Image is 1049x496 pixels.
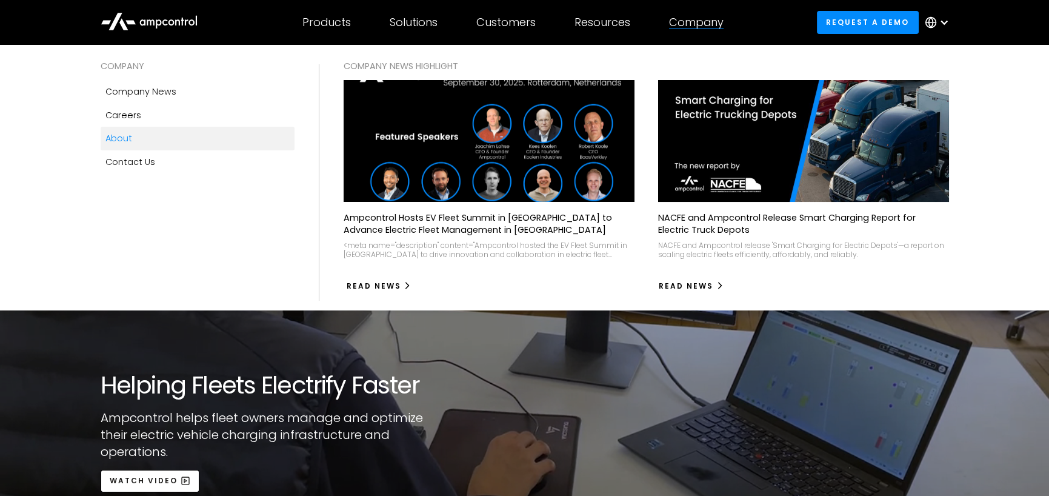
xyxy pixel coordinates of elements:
div: Products [302,16,351,29]
a: Contact Us [101,150,295,173]
a: Company news [101,80,295,103]
div: Company [669,16,724,29]
p: NACFE and Ampcontrol Release Smart Charging Report for Electric Truck Depots [658,212,949,236]
p: Ampcontrol Hosts EV Fleet Summit in [GEOGRAPHIC_DATA] to Advance Electric Fleet Management in [GE... [344,212,634,236]
div: NACFE and Ampcontrol release 'Smart Charging for Electric Depots'—a report on scaling electric fl... [658,241,949,260]
a: Read News [658,276,724,296]
a: Request a demo [817,11,919,33]
div: Solutions [390,16,438,29]
div: Contact Us [105,155,155,169]
a: Careers [101,104,295,127]
div: Customers [476,16,536,29]
div: Resources [574,16,630,29]
div: Careers [105,109,141,122]
a: About [101,127,295,150]
div: About [105,132,132,145]
div: <meta name="description" content="Ampcontrol hosted the EV Fleet Summit in [GEOGRAPHIC_DATA] to d... [344,241,634,260]
div: Read News [347,281,401,292]
div: Company news [105,85,176,98]
div: COMPANY [101,59,295,73]
a: Read News [346,276,412,296]
div: COMPANY NEWS Highlight [344,59,949,73]
div: Read News [659,281,713,292]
